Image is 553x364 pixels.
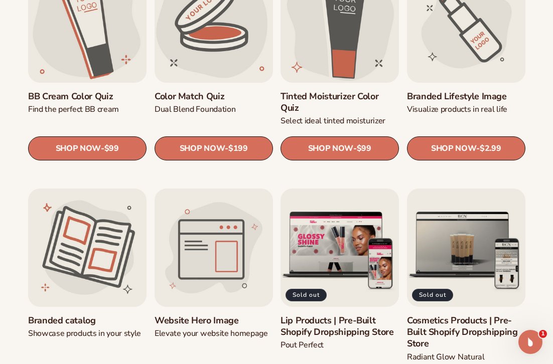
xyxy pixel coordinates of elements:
[155,90,273,102] a: Color Match Quiz
[28,90,147,102] a: BB Cream Color Quiz
[155,315,273,326] a: Website Hero Image
[104,144,119,153] span: $99
[28,136,147,160] a: SHOP NOW- $99
[179,143,224,153] span: SHOP NOW
[539,330,547,338] span: 1
[407,136,525,160] a: SHOP NOW- $2.99
[281,315,399,338] a: Lip Products | Pre-Built Shopify Dropshipping Store
[357,144,371,153] span: $99
[28,315,147,326] a: Branded catalog
[431,143,476,153] span: SHOP NOW
[228,144,247,153] span: $199
[281,90,399,114] a: Tinted Moisturizer Color Quiz
[155,136,273,160] a: SHOP NOW- $199
[407,315,525,350] a: Cosmetics Products | Pre-Built Shopify Dropshipping Store
[518,330,542,354] iframe: Intercom live chat
[308,143,353,153] span: SHOP NOW
[407,90,525,102] a: Branded Lifestyle Image
[281,136,399,160] a: SHOP NOW- $99
[480,144,501,153] span: $2.99
[56,143,101,153] span: SHOP NOW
